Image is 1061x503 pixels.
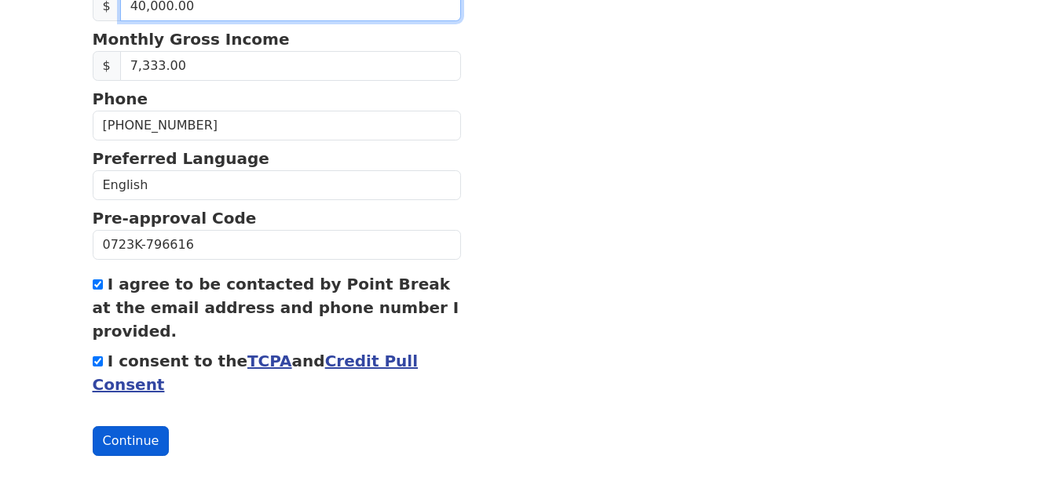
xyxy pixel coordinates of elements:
strong: Pre-approval Code [93,209,257,228]
input: Phone [93,111,462,140]
strong: Phone [93,89,148,108]
span: $ [93,51,121,81]
input: Monthly Gross Income [120,51,462,81]
input: Pre-approval Code [93,230,462,260]
label: I consent to the and [93,352,419,394]
label: I agree to be contacted by Point Break at the email address and phone number I provided. [93,275,459,341]
a: Credit Pull Consent [93,352,419,394]
strong: Preferred Language [93,149,269,168]
p: Monthly Gross Income [93,27,462,51]
button: Continue [93,426,170,456]
a: TCPA [247,352,292,370]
